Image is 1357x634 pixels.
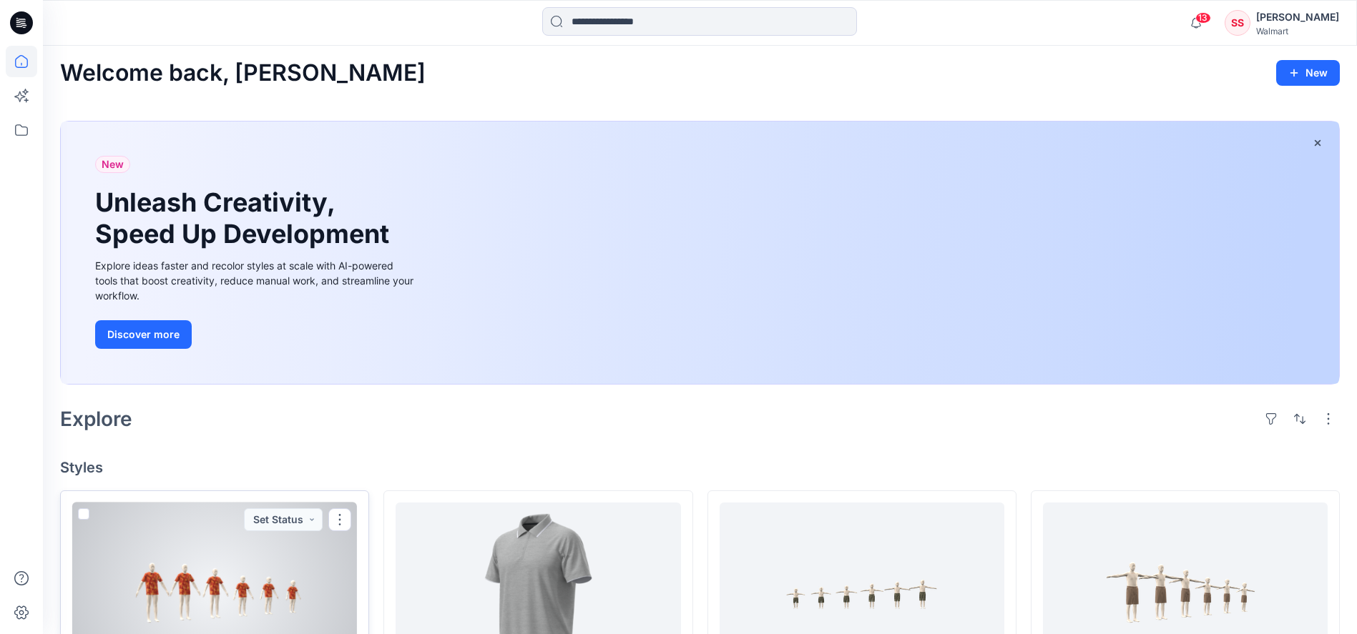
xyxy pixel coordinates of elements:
h2: Explore [60,407,132,430]
div: Walmart [1256,26,1339,36]
h4: Styles [60,459,1340,476]
div: [PERSON_NAME] [1256,9,1339,26]
h2: Welcome back, [PERSON_NAME] [60,60,426,86]
button: Discover more [95,320,192,349]
span: New [102,156,124,173]
div: Explore ideas faster and recolor styles at scale with AI-powered tools that boost creativity, red... [95,258,417,303]
button: New [1276,60,1340,86]
span: 13 [1195,12,1211,24]
h1: Unleash Creativity, Speed Up Development [95,187,396,249]
div: SS [1225,10,1250,36]
a: Discover more [95,320,417,349]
